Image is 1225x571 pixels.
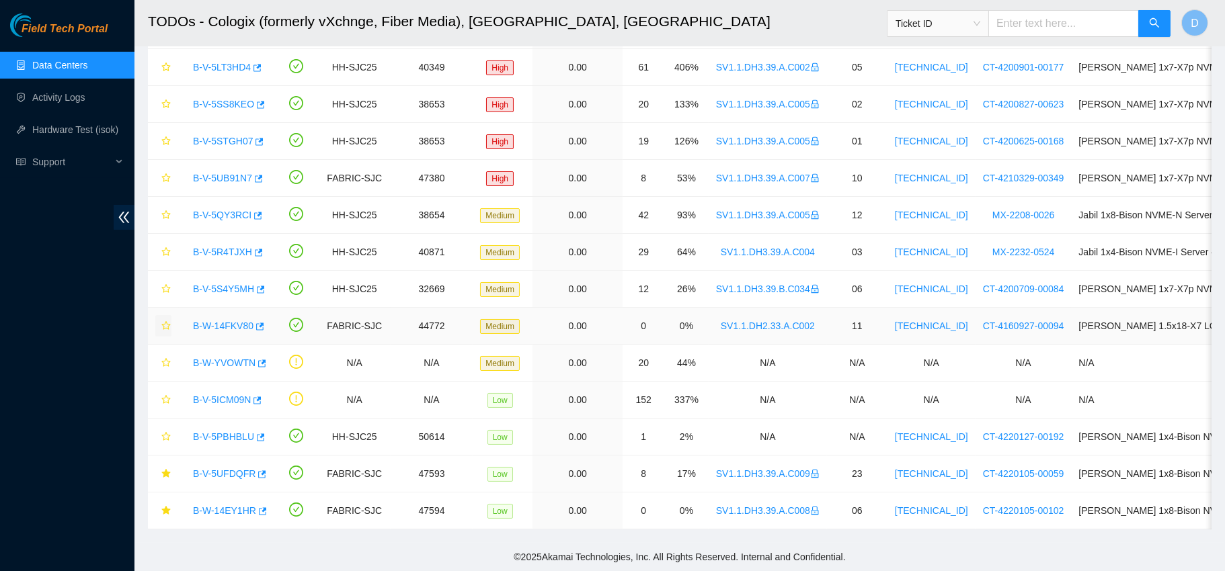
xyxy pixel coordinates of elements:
[827,49,887,86] td: 05
[289,392,303,406] span: exclamation-circle
[623,271,664,308] td: 12
[193,99,254,109] a: B-V-5SS8KEO
[161,321,171,332] span: star
[895,320,968,331] a: [TECHNICAL_ID]
[716,136,820,146] a: SV1.1.DH3.39.A.C005lock
[810,506,820,515] span: lock
[827,382,887,419] td: N/A
[391,160,473,197] td: 47380
[623,382,664,419] td: 152
[532,123,623,160] td: 0.00
[319,308,391,345] td: FABRIC-SJC
[716,62,820,73] a: SV1.1.DH3.39.A.C002lock
[391,86,473,123] td: 38653
[161,136,171,147] span: star
[1181,9,1208,36] button: D
[480,282,520,297] span: Medium
[988,10,1139,37] input: Enter text here...
[193,320,253,331] a: B-W-14FKV80
[895,283,968,294] a: [TECHNICAL_ID]
[155,500,171,521] button: star
[32,124,118,135] a: Hardware Test (isok)
[319,86,391,123] td: HH-SJC25
[827,308,887,345] td: 11
[155,463,171,484] button: star
[391,345,473,382] td: N/A
[10,13,68,37] img: Akamai Technologies
[161,284,171,295] span: star
[827,492,887,529] td: 06
[983,320,1064,331] a: CT-4160927-00094
[486,97,514,112] span: High
[983,468,1064,479] a: CT-4220105-00059
[664,49,709,86] td: 406%
[532,160,623,197] td: 0.00
[827,345,887,382] td: N/A
[1191,15,1199,32] span: D
[289,207,303,221] span: check-circle
[532,234,623,271] td: 0.00
[32,148,112,175] span: Support
[983,283,1064,294] a: CT-4200709-00084
[623,419,664,455] td: 1
[827,197,887,234] td: 12
[532,308,623,345] td: 0.00
[289,96,303,110] span: check-circle
[721,247,815,257] a: SV1.1.DH3.39.A.C004
[289,502,303,517] span: check-circle
[319,345,391,382] td: N/A
[895,173,968,183] a: [TECHNICAL_ID]
[532,455,623,492] td: 0.00
[983,505,1064,516] a: CT-4220105-00102
[532,86,623,123] td: 0.00
[155,204,171,226] button: star
[289,59,303,73] span: check-circle
[155,241,171,263] button: star
[391,234,473,271] td: 40871
[983,136,1064,146] a: CT-4200625-00168
[532,419,623,455] td: 0.00
[664,86,709,123] td: 133%
[289,466,303,480] span: check-circle
[32,92,85,103] a: Activity Logs
[895,210,968,220] a: [TECHNICAL_ID]
[161,358,171,369] span: star
[391,455,473,492] td: 47593
[623,197,664,234] td: 42
[391,197,473,234] td: 38654
[623,49,664,86] td: 61
[664,123,709,160] td: 126%
[155,352,171,374] button: star
[827,271,887,308] td: 06
[895,99,968,109] a: [TECHNICAL_ID]
[664,455,709,492] td: 17%
[161,99,171,110] span: star
[487,430,513,445] span: Low
[289,318,303,332] span: check-circle
[664,419,709,455] td: 2%
[532,492,623,529] td: 0.00
[487,504,513,519] span: Low
[22,23,108,36] span: Field Tech Portal
[487,467,513,482] span: Low
[896,13,980,34] span: Ticket ID
[289,355,303,369] span: exclamation-circle
[155,130,171,152] button: star
[193,357,255,368] a: B-W-YVOWTN
[1149,17,1160,30] span: search
[193,505,256,516] a: B-W-14EY1HR
[623,123,664,160] td: 19
[10,24,108,42] a: Akamai TechnologiesField Tech Portal
[532,197,623,234] td: 0.00
[810,469,820,478] span: lock
[976,345,1072,382] td: N/A
[895,468,968,479] a: [TECHNICAL_ID]
[992,210,1055,220] a: MX-2208-0026
[134,543,1225,571] footer: © 2025 Akamai Technologies, Inc. All Rights Reserved. Internal and Confidential.
[810,210,820,220] span: lock
[193,247,252,257] a: B-V-5R4TJXH
[155,167,171,189] button: star
[480,356,520,371] span: Medium
[161,210,171,221] span: star
[155,426,171,447] button: star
